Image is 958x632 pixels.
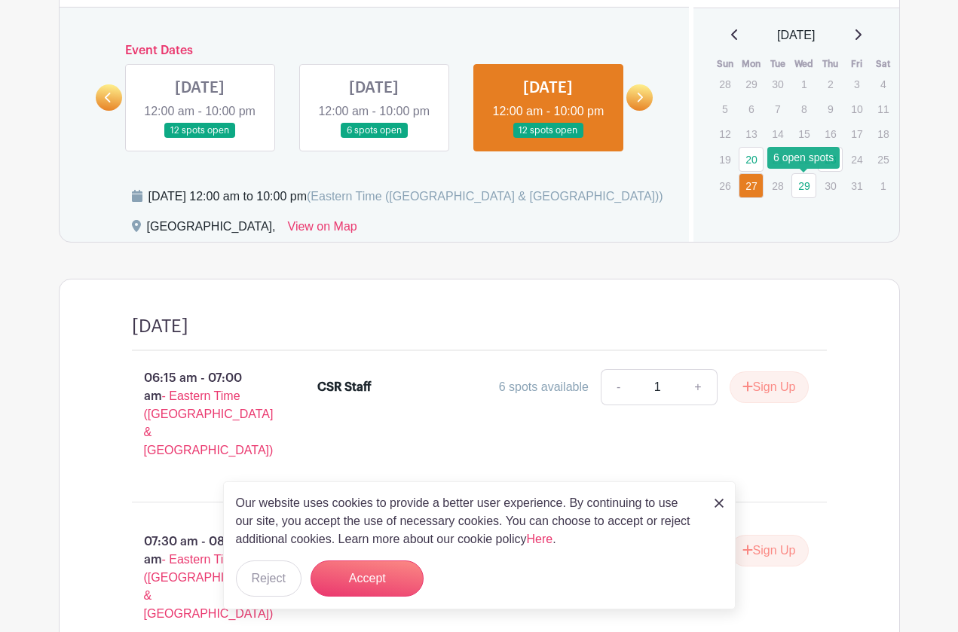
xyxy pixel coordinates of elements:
[147,218,276,242] div: [GEOGRAPHIC_DATA],
[527,533,553,545] a: Here
[871,72,895,96] p: 4
[843,56,870,72] th: Fri
[791,72,816,96] p: 1
[712,56,738,72] th: Sun
[871,122,895,145] p: 18
[767,147,840,169] div: 6 open spots
[844,72,869,96] p: 3
[715,499,724,508] img: close_button-5f87c8562297e5c2d7936805f587ecaba9071eb48480494691a3f1689db116b3.svg
[844,148,869,171] p: 24
[730,535,809,566] button: Sign Up
[307,190,663,203] span: (Eastern Time ([GEOGRAPHIC_DATA] & [GEOGRAPHIC_DATA]))
[791,122,816,145] p: 15
[144,553,274,620] span: - Eastern Time ([GEOGRAPHIC_DATA] & [GEOGRAPHIC_DATA])
[144,389,274,456] span: - Eastern Time ([GEOGRAPHIC_DATA] & [GEOGRAPHIC_DATA])
[148,188,663,206] div: [DATE] 12:00 am to 10:00 pm
[765,174,790,197] p: 28
[818,122,843,145] p: 16
[712,122,737,145] p: 12
[818,174,843,197] p: 30
[739,147,764,172] a: 20
[818,97,843,121] p: 9
[765,72,790,96] p: 30
[818,72,843,96] p: 2
[712,97,737,121] p: 5
[871,148,895,171] p: 25
[712,72,737,96] p: 28
[871,174,895,197] p: 1
[730,371,809,403] button: Sign Up
[499,378,589,396] div: 6 spots available
[844,122,869,145] p: 17
[108,363,294,466] p: 06:15 am - 07:00 am
[791,97,816,121] p: 8
[317,378,372,396] div: CSR Staff
[739,173,764,198] a: 27
[236,494,699,548] p: Our website uses cookies to provide a better user experience. By continuing to use our site, you ...
[870,56,896,72] th: Sat
[791,56,817,72] th: Wed
[679,369,717,405] a: +
[601,369,635,405] a: -
[712,174,737,197] p: 26
[764,56,791,72] th: Tue
[738,56,764,72] th: Mon
[311,560,424,597] button: Accept
[791,173,816,198] a: 29
[739,122,764,145] p: 13
[765,122,790,145] p: 14
[817,56,843,72] th: Thu
[765,148,790,171] p: 21
[122,44,627,58] h6: Event Dates
[739,97,764,121] p: 6
[871,97,895,121] p: 11
[844,97,869,121] p: 10
[236,560,301,597] button: Reject
[132,316,188,337] h4: [DATE]
[739,72,764,96] p: 29
[712,148,737,171] p: 19
[108,527,294,629] p: 07:30 am - 08:15 am
[288,218,357,242] a: View on Map
[844,174,869,197] p: 31
[777,26,815,44] span: [DATE]
[765,97,790,121] p: 7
